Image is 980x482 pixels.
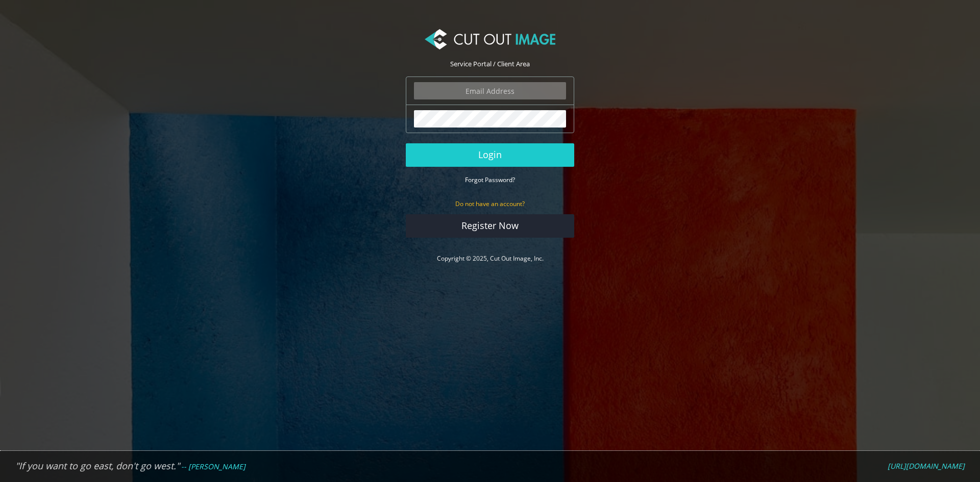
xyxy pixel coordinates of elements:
button: Login [406,143,574,167]
a: Forgot Password? [465,175,515,184]
small: Do not have an account? [455,199,525,208]
em: "If you want to go east, don't go west." [15,460,180,472]
em: [URL][DOMAIN_NAME] [888,461,965,471]
span: Service Portal / Client Area [450,59,530,68]
small: Forgot Password? [465,175,515,184]
a: [URL][DOMAIN_NAME] [888,462,965,471]
input: Email Address [414,82,566,99]
em: -- [PERSON_NAME] [181,462,246,471]
a: Copyright © 2025, Cut Out Image, Inc. [437,254,544,263]
img: Cut Out Image [425,29,555,49]
a: Register Now [406,214,574,238]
